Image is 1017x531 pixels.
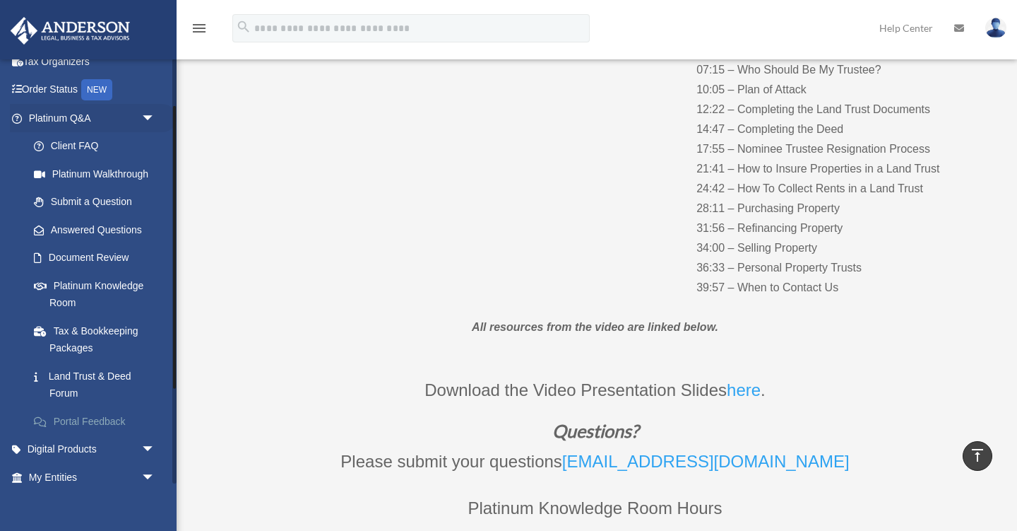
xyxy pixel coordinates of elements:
[10,436,177,464] a: Digital Productsarrow_drop_down
[20,160,177,188] a: Platinum Walkthrough
[20,188,177,216] a: Submit a Question
[969,447,986,464] i: vertical_align_top
[10,104,177,132] a: Platinum Q&Aarrow_drop_down
[985,18,1006,38] img: User Pic
[20,132,177,161] a: Client FAQ
[20,216,177,244] a: Answered Questions
[472,321,718,333] em: All resources from the video are linked below.
[20,407,177,436] a: Portal Feedback
[214,447,977,494] p: Please submit your questions
[20,272,177,317] a: Platinum Knowledge Room
[20,244,177,272] a: Document Review
[20,362,169,407] a: Land Trust & Deed Forum
[141,436,169,465] span: arrow_drop_down
[10,47,177,76] a: Tax Organizers
[10,463,177,491] a: My Entitiesarrow_drop_down
[562,452,850,478] a: [EMAIL_ADDRESS][DOMAIN_NAME]
[236,19,251,35] i: search
[552,420,638,441] em: Questions?
[963,441,992,471] a: vertical_align_top
[10,76,177,105] a: Order StatusNEW
[20,317,177,362] a: Tax & Bookkeeping Packages
[81,79,112,100] div: NEW
[141,104,169,133] span: arrow_drop_down
[191,20,208,37] i: menu
[6,17,134,45] img: Anderson Advisors Platinum Portal
[214,375,977,422] p: Download the Video Presentation Slides .
[727,380,761,407] a: here
[191,25,208,37] a: menu
[141,463,169,492] span: arrow_drop_down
